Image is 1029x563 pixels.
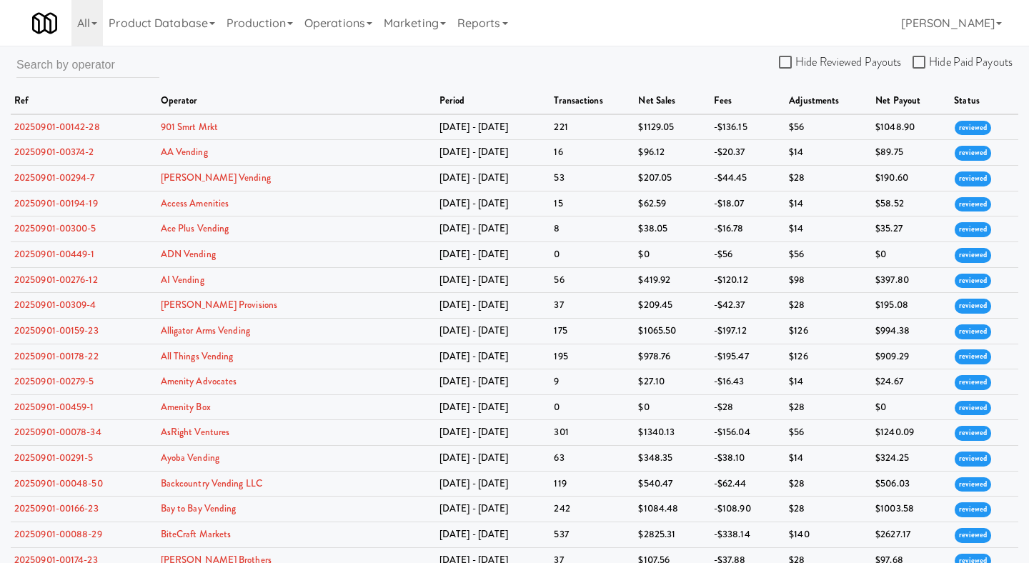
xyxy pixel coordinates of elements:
[872,191,950,216] td: $58.52
[785,216,872,242] td: $14
[436,89,551,114] th: period
[550,394,635,420] td: 0
[955,528,991,543] span: reviewed
[955,401,991,416] span: reviewed
[11,89,157,114] th: ref
[14,145,94,159] a: 20250901-00374-2
[635,293,710,319] td: $209.45
[14,171,95,184] a: 20250901-00294-7
[872,241,950,267] td: $0
[635,140,710,166] td: $96.12
[550,241,635,267] td: 0
[550,165,635,191] td: 53
[550,191,635,216] td: 15
[436,165,551,191] td: [DATE] - [DATE]
[14,527,102,541] a: 20250901-00088-29
[785,89,872,114] th: adjustments
[635,318,710,344] td: $1065.50
[872,446,950,472] td: $324.25
[14,400,94,414] a: 20250901-00459-1
[785,267,872,293] td: $98
[872,394,950,420] td: $0
[14,221,96,235] a: 20250901-00300-5
[436,114,551,140] td: [DATE] - [DATE]
[955,502,991,517] span: reviewed
[161,171,271,184] a: [PERSON_NAME] Vending
[14,273,98,287] a: 20250901-00276-12
[779,51,901,73] label: Hide Reviewed Payouts
[436,318,551,344] td: [DATE] - [DATE]
[955,274,991,289] span: reviewed
[14,502,99,515] a: 20250901-00166-23
[436,344,551,369] td: [DATE] - [DATE]
[872,318,950,344] td: $994.38
[872,344,950,369] td: $909.29
[785,241,872,267] td: $56
[14,120,100,134] a: 20250901-00142-28
[785,471,872,497] td: $28
[710,394,785,420] td: -$28
[872,420,950,446] td: $1240.09
[872,89,950,114] th: net payout
[710,191,785,216] td: -$18.07
[785,140,872,166] td: $14
[710,344,785,369] td: -$195.47
[635,114,710,140] td: $1129.05
[436,293,551,319] td: [DATE] - [DATE]
[710,89,785,114] th: fees
[955,248,991,263] span: reviewed
[161,221,229,235] a: Ace Plus Vending
[635,497,710,522] td: $1084.48
[950,89,1018,114] th: status
[785,394,872,420] td: $28
[14,324,99,337] a: 20250901-00159-23
[14,247,95,261] a: 20250901-00449-1
[635,471,710,497] td: $540.47
[550,114,635,140] td: 221
[872,522,950,548] td: $2627.17
[785,369,872,395] td: $14
[872,497,950,522] td: $1003.58
[955,426,991,441] span: reviewed
[161,120,218,134] a: 901 Smrt Mrkt
[161,247,216,261] a: ADN Vending
[16,51,159,78] input: Search by operator
[635,241,710,267] td: $0
[550,522,635,548] td: 537
[436,267,551,293] td: [DATE] - [DATE]
[710,318,785,344] td: -$197.12
[161,527,232,541] a: BiteCraft Markets
[785,522,872,548] td: $140
[550,89,635,114] th: transactions
[161,477,262,490] a: Backcountry Vending LLC
[550,267,635,293] td: 56
[710,522,785,548] td: -$338.14
[14,477,103,490] a: 20250901-00048-50
[872,114,950,140] td: $1048.90
[635,344,710,369] td: $978.76
[955,171,991,186] span: reviewed
[710,267,785,293] td: -$120.12
[550,471,635,497] td: 119
[161,374,237,388] a: Amenity Advocates
[955,121,991,136] span: reviewed
[157,89,436,114] th: operator
[710,114,785,140] td: -$136.15
[710,165,785,191] td: -$44.45
[710,497,785,522] td: -$108.90
[550,293,635,319] td: 37
[635,394,710,420] td: $0
[872,165,950,191] td: $190.60
[436,241,551,267] td: [DATE] - [DATE]
[872,140,950,166] td: $89.75
[785,497,872,522] td: $28
[550,140,635,166] td: 16
[32,11,57,36] img: Micromart
[14,451,94,464] a: 20250901-00291-5
[550,216,635,242] td: 8
[635,522,710,548] td: $2825.31
[785,114,872,140] td: $56
[161,349,234,363] a: All Things Vending
[550,318,635,344] td: 175
[710,471,785,497] td: -$62.44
